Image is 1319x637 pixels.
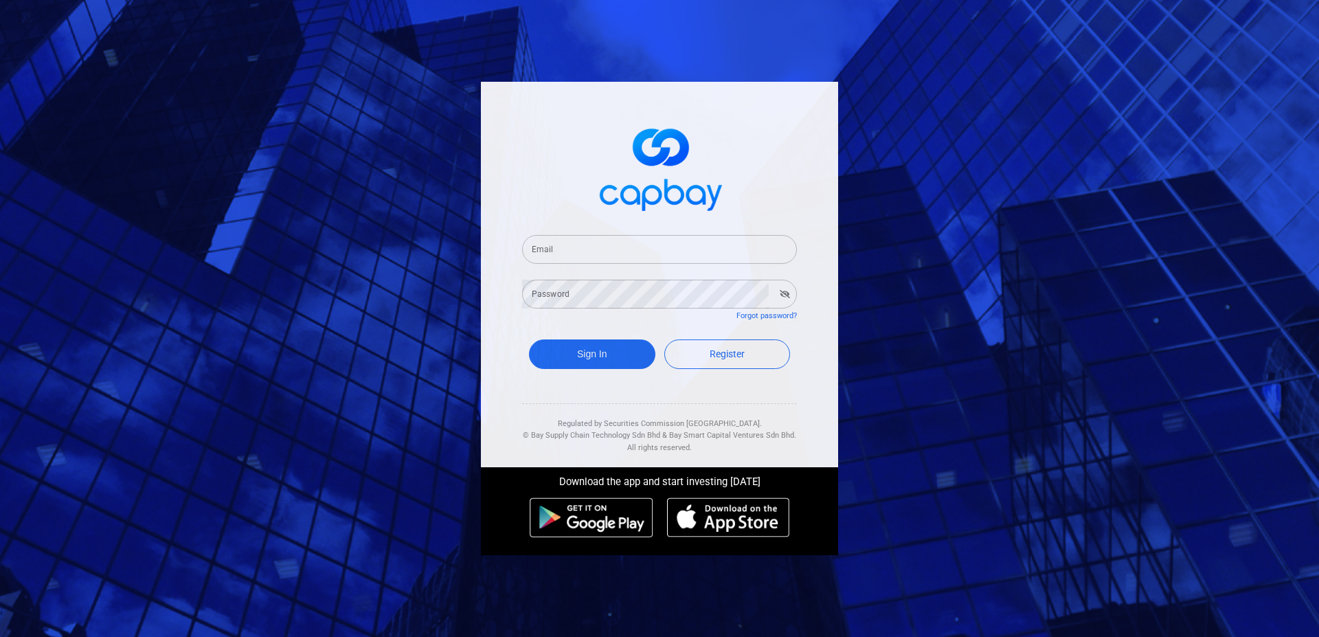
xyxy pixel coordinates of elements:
img: logo [591,116,728,219]
span: Register [710,348,745,359]
span: Bay Smart Capital Ventures Sdn Bhd. [669,431,796,440]
a: Forgot password? [736,311,797,320]
a: Register [664,339,791,369]
img: android [530,498,653,537]
div: Regulated by Securities Commission [GEOGRAPHIC_DATA]. & All rights reserved. [522,404,797,454]
button: Sign In [529,339,655,369]
div: Download the app and start investing [DATE] [471,467,848,491]
img: ios [667,498,789,537]
span: © Bay Supply Chain Technology Sdn Bhd [523,431,660,440]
